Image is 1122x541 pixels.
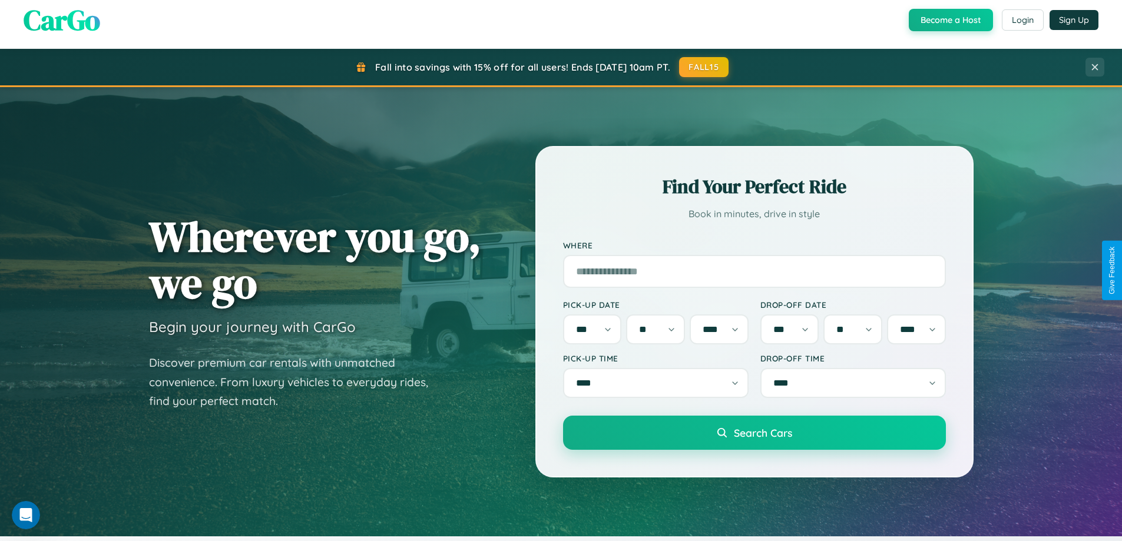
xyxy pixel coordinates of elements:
label: Drop-off Date [760,300,946,310]
p: Discover premium car rentals with unmatched convenience. From luxury vehicles to everyday rides, ... [149,353,443,411]
h1: Wherever you go, we go [149,213,481,306]
h3: Begin your journey with CarGo [149,318,356,336]
span: CarGo [24,1,100,39]
div: Give Feedback [1108,247,1116,294]
label: Pick-up Date [563,300,749,310]
iframe: Intercom live chat [12,501,40,529]
button: Become a Host [909,9,993,31]
p: Book in minutes, drive in style [563,205,946,223]
span: Search Cars [734,426,792,439]
h2: Find Your Perfect Ride [563,174,946,200]
span: Fall into savings with 15% off for all users! Ends [DATE] 10am PT. [375,61,670,73]
label: Drop-off Time [760,353,946,363]
label: Where [563,240,946,250]
button: Sign Up [1050,10,1098,30]
button: Login [1002,9,1044,31]
button: Search Cars [563,416,946,450]
label: Pick-up Time [563,353,749,363]
button: FALL15 [679,57,729,77]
